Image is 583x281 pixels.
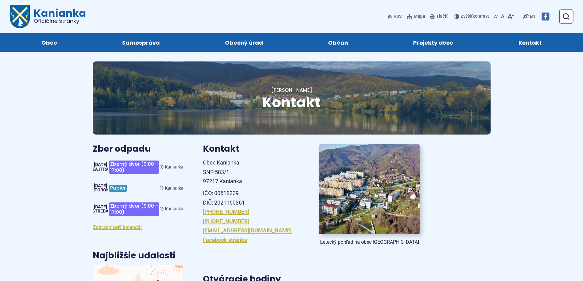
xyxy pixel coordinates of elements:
[198,33,289,52] a: Obecný úrad
[94,204,107,209] span: [DATE]
[319,239,420,245] figcaption: Letecký pohľad na obec [GEOGRAPHIC_DATA]
[436,14,448,19] span: Tlačiť
[225,33,263,52] span: Obecný úrad
[165,165,183,170] span: Kanianka
[203,144,304,154] h3: Kontakt
[429,10,449,23] button: Tlačiť
[506,10,515,23] button: Zväčšiť veľkosť písma
[530,13,535,20] span: EN
[165,186,183,191] span: Kanianka
[165,206,183,212] span: Kanianka
[109,185,127,192] span: Papier
[95,33,186,52] a: Samospráva
[93,158,183,176] a: Zberný dvor (9:00 - 17:00) Kanianka [DATE] Zajtra
[109,202,159,216] span: Zberný dvor (9:00 - 17:00)
[302,33,375,52] a: Občan
[529,13,536,20] a: EN
[413,33,453,52] span: Projekty obce
[122,33,160,52] span: Samospráva
[92,209,109,214] span: streda
[15,33,83,52] a: Obec
[405,10,426,23] a: Mapa
[92,167,109,172] span: Zajtra
[93,251,175,261] h3: Najbližšie udalosti
[34,18,86,24] span: Oficiálne stránky
[92,187,109,193] span: utorok
[461,14,473,19] span: Zvýšiť
[41,33,57,52] span: Obec
[387,10,403,23] a: RSS
[518,33,542,52] span: Kontakt
[93,200,183,218] a: Zberný dvor (9:00 - 17:00) Kanianka [DATE] streda
[492,33,568,52] a: Kontakt
[93,224,142,230] a: Zobraziť celý kalendár
[541,13,549,20] img: Prejsť na Facebook stránku
[203,159,242,184] span: Obec Kanianka SNP 583/1 97217 Kanianka
[93,144,183,154] h3: Zber odpadu
[94,162,107,167] span: [DATE]
[203,218,249,224] a: [PHONE_NUMBER]
[414,13,425,20] span: Mapa
[493,10,499,23] button: Zmenšiť veľkosť písma
[461,14,489,19] span: kontrast
[454,10,490,23] button: Zvýšiťkontrast
[93,181,183,195] a: Papier Kanianka [DATE] utorok
[203,227,292,234] a: [EMAIL_ADDRESS][DOMAIN_NAME]
[109,161,159,174] span: Zberný dvor (9:00 - 17:00)
[10,5,30,28] img: Prejsť na domovskú stránku
[203,209,249,215] a: [PHONE_NUMBER]
[499,10,506,23] button: Nastaviť pôvodnú veľkosť písma
[271,87,312,94] a: [PERSON_NAME]
[203,189,304,207] p: IČO: 00518239 DIČ: 2021160361
[94,183,107,188] span: [DATE]
[394,13,402,20] span: RSS
[10,5,86,28] a: Logo Kanianka, prejsť na domovskú stránku.
[30,8,86,24] span: Kanianka
[328,33,348,52] span: Občan
[387,33,480,52] a: Projekty obce
[262,93,321,112] span: Kontakt
[203,237,247,243] a: Facebook stránka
